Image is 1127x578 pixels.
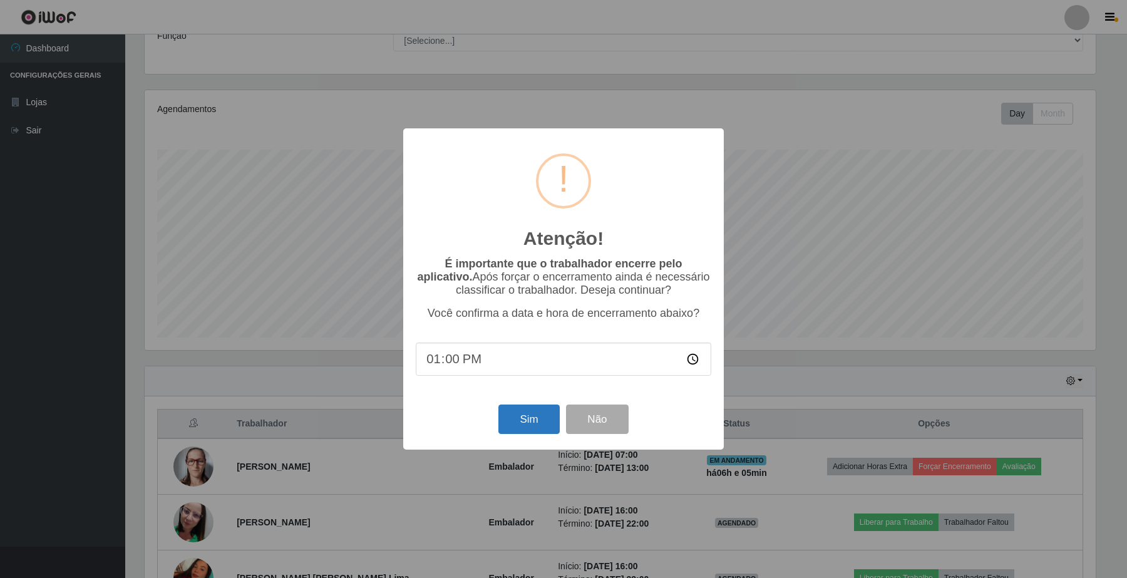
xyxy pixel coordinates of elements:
b: É importante que o trabalhador encerre pelo aplicativo. [417,257,682,283]
p: Você confirma a data e hora de encerramento abaixo? [416,307,711,320]
p: Após forçar o encerramento ainda é necessário classificar o trabalhador. Deseja continuar? [416,257,711,297]
button: Sim [498,405,559,434]
h2: Atenção! [523,227,604,250]
button: Não [566,405,628,434]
